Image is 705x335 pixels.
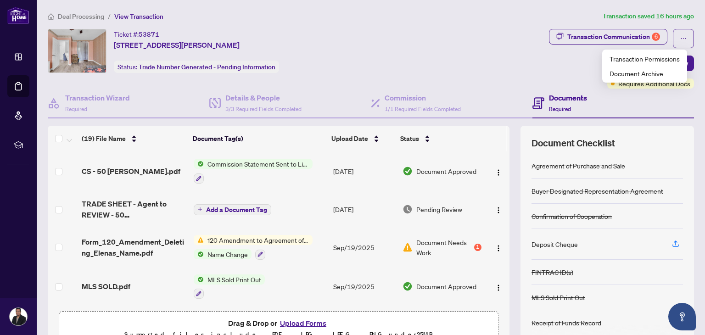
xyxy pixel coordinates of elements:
span: Add a Document Tag [206,207,267,213]
img: Status Icon [194,235,204,245]
td: [DATE] [330,191,399,228]
div: Receipt of Funds Record [532,318,601,328]
span: 1/1 Required Fields Completed [385,106,461,112]
span: [STREET_ADDRESS][PERSON_NAME] [114,39,240,50]
span: 3/3 Required Fields Completed [225,106,302,112]
span: ellipsis [680,35,687,42]
button: Logo [491,240,506,255]
div: Agreement of Purchase and Sale [532,161,625,171]
th: Status [397,126,482,151]
span: View Transaction [114,12,163,21]
span: Required [65,106,87,112]
img: Document Status [403,166,413,176]
button: Logo [491,279,506,294]
span: Form_120_Amendment_Deleting_Elenas_Name.pdf [82,236,186,258]
span: Transaction Permissions [610,54,680,64]
div: 1 [474,244,481,251]
img: Document Status [403,242,413,252]
div: 6 [652,33,660,41]
button: Add a Document Tag [194,203,271,215]
img: Logo [495,284,502,291]
button: Logo [491,164,506,179]
img: Status Icon [194,249,204,259]
span: Document Approved [416,166,476,176]
span: Status [400,134,419,144]
td: [DATE] [330,151,399,191]
span: TRADE SHEET - Agent to REVIEW - 50 [PERSON_NAME].pdf [82,198,186,220]
span: Commission Statement Sent to Listing Brokerage [204,159,313,169]
th: (19) File Name [78,126,189,151]
h4: Documents [549,92,587,103]
img: IMG-W12294214_1.jpg [48,29,106,73]
span: Trade Number Generated - Pending Information [139,63,275,71]
span: MLS SOLD.pdf [82,281,130,292]
button: Status IconCommission Statement Sent to Listing Brokerage [194,159,313,184]
h4: Details & People [225,92,302,103]
button: Upload Forms [277,317,329,329]
th: Upload Date [328,126,396,151]
span: Requires Additional Docs [618,78,690,89]
td: Sep/19/2025 [330,228,399,267]
div: MLS Sold Print Out [532,292,585,302]
span: 53871 [139,30,159,39]
img: Profile Icon [10,308,27,325]
button: Status IconMLS Sold Print Out [194,274,265,299]
div: Status: [114,61,279,73]
img: Logo [495,207,502,214]
h4: Commission [385,92,461,103]
div: Deposit Cheque [532,239,578,249]
span: Drag & Drop or [228,317,329,329]
img: Logo [495,169,502,176]
span: Name Change [204,249,252,259]
div: Buyer Designated Representation Agreement [532,186,663,196]
div: Confirmation of Cooperation [532,211,612,221]
button: Status Icon120 Amendment to Agreement of Purchase and SaleStatus IconName Change [194,235,313,260]
span: Pending Review [416,204,462,214]
img: logo [7,7,29,24]
td: Sep/19/2025 [330,267,399,307]
span: plus [198,207,202,212]
span: MLS Sold Print Out [204,274,265,285]
span: (19) File Name [82,134,126,144]
button: Add a Document Tag [194,204,271,215]
span: Document Checklist [532,137,615,150]
button: Transaction Communication6 [549,29,667,45]
span: Required [549,106,571,112]
span: Deal Processing [58,12,104,21]
button: Open asap [668,303,696,330]
span: Upload Date [331,134,368,144]
img: Status Icon [194,159,204,169]
span: home [48,13,54,20]
span: Document Needs Work [416,237,472,257]
span: CS - 50 [PERSON_NAME].pdf [82,166,180,177]
button: Logo [491,202,506,217]
div: Transaction Communication [567,29,660,44]
span: 120 Amendment to Agreement of Purchase and Sale [204,235,313,245]
div: FINTRAC ID(s) [532,267,573,277]
img: Logo [495,245,502,252]
img: Document Status [403,204,413,214]
th: Document Tag(s) [189,126,328,151]
img: Status Icon [194,274,204,285]
li: / [108,11,111,22]
img: Document Status [403,281,413,291]
span: Document Archive [610,68,680,78]
article: Transaction saved 16 hours ago [603,11,694,22]
h4: Transaction Wizard [65,92,130,103]
div: Ticket #: [114,29,159,39]
span: Document Approved [416,281,476,291]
